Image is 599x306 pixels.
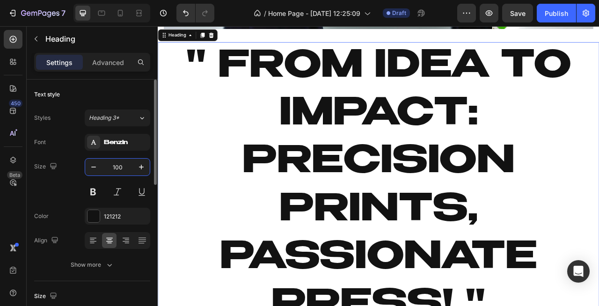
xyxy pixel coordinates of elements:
span: Draft [392,9,406,17]
iframe: Design area [158,26,599,306]
span: / [264,8,266,18]
div: Undo/Redo [176,4,214,22]
div: 121212 [104,212,148,221]
button: Heading 3* [85,109,150,126]
p: 7 [61,7,66,19]
div: Font [34,138,46,146]
div: Text style [34,90,60,99]
div: Align [34,234,60,247]
div: 450 [9,100,22,107]
div: Size [34,160,59,173]
div: Show more [71,260,114,270]
div: Size [34,290,59,303]
div: Publish [545,8,568,18]
span: Save [510,9,526,17]
div: Open Intercom Messenger [567,260,590,283]
button: 7 [4,4,70,22]
div: Styles [34,114,51,122]
div: Beta [7,171,22,179]
span: Home Page - [DATE] 12:25:09 [268,8,360,18]
div: Color [34,212,49,220]
button: Show more [34,256,150,273]
p: Advanced [92,58,124,67]
div: Benzin [104,138,148,147]
p: Settings [46,58,73,67]
button: Save [502,4,533,22]
p: Heading [45,33,146,44]
span: Heading 3* [89,114,119,122]
button: Publish [537,4,576,22]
